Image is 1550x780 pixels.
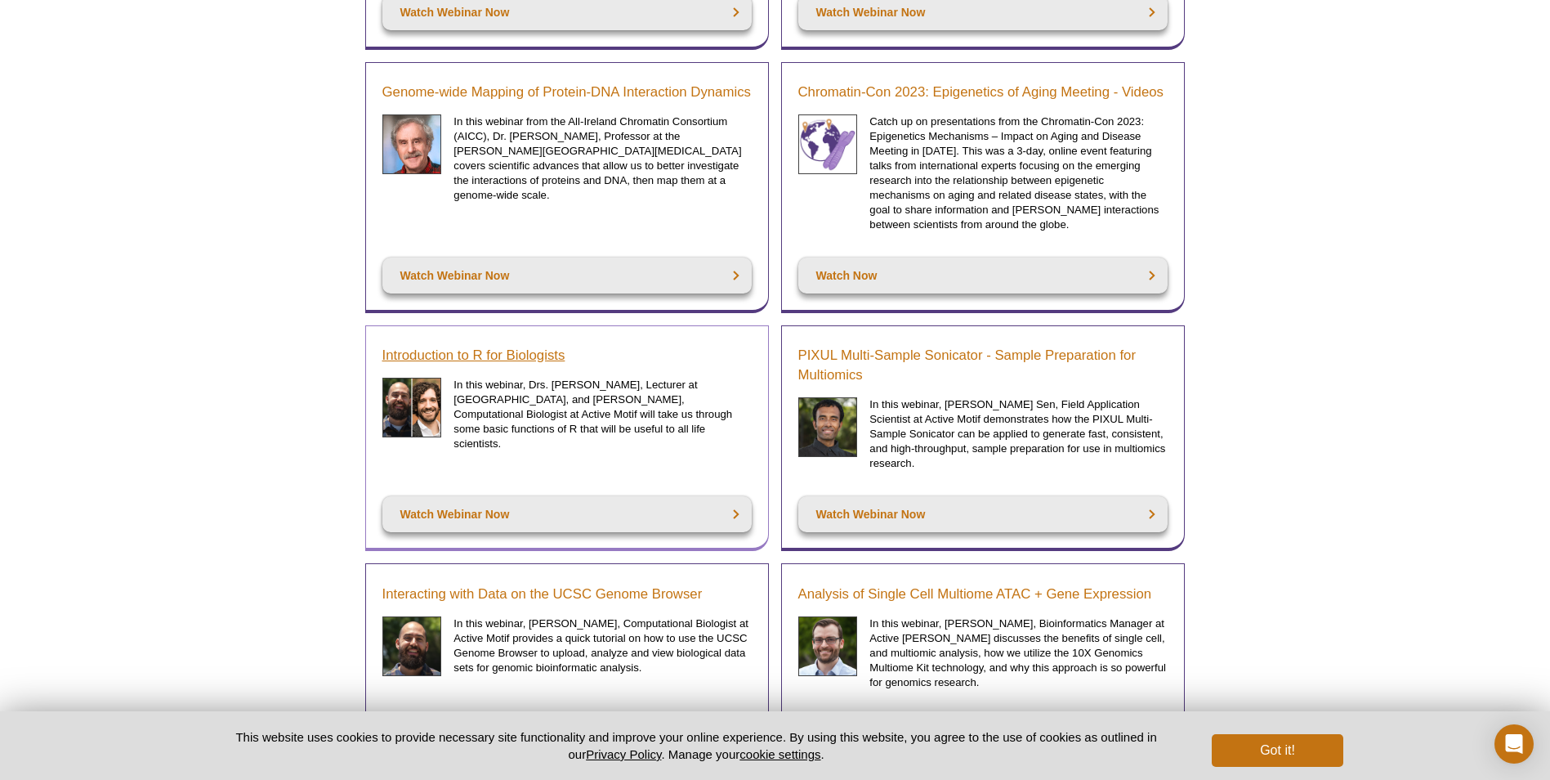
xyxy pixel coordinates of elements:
img: Nick Pervolarakis headshot [382,616,442,676]
a: Interacting with Data on the UCSC Genome Browser [382,585,703,604]
a: Chromatin-Con 2023: Epigenetics of Aging Meeting - Videos [798,83,1164,102]
a: Watch Webinar Now [382,258,752,294]
a: Watch Now [798,258,1168,294]
p: In this webinar, Drs. [PERSON_NAME], Lecturer at [GEOGRAPHIC_DATA], and [PERSON_NAME], Computatio... [453,378,751,451]
img: Wayne Doyle headshot [798,616,858,676]
img: Chromatin-Con logo [798,114,858,174]
p: Catch up on presentations from the Chromatin-Con 2023: Epigenetics Mechanisms – Impact on Aging a... [869,114,1167,232]
p: In this webinar, [PERSON_NAME], Bioinformatics Manager at Active [PERSON_NAME] discusses the bene... [869,616,1167,690]
p: This website uses cookies to provide necessary site functionality and improve your online experie... [208,728,1186,763]
img: Rwik Sen headshot [798,397,858,457]
a: Watch Webinar Now [382,496,752,532]
a: Analysis of Single Cell Multiome ATAC + Gene Expression [798,585,1152,604]
img: Torryn and Nick headshot [382,378,442,437]
p: In this webinar, [PERSON_NAME] Sen, Field Application Scientist at Active Motif demonstrates how ... [869,397,1167,471]
a: Watch Webinar Now [798,496,1168,532]
a: Genome-wide Mapping of Protein-DNA Interaction Dynamics [382,83,751,102]
div: Open Intercom Messenger [1494,724,1534,764]
img: Steven Henikoff headshot [382,114,442,174]
a: Privacy Policy [586,747,661,761]
a: Introduction to R for Biologists [382,346,565,365]
button: Got it! [1212,734,1342,767]
a: PIXUL Multi-Sample Sonicator - Sample Preparation for Multiomics [798,346,1168,385]
p: In this webinar, [PERSON_NAME], Computational Biologist at Active Motif provides a quick tutorial... [453,616,751,675]
p: In this webinar from the All-Ireland Chromatin Consortium (AICC), Dr. [PERSON_NAME], Professor at... [453,114,751,203]
button: cookie settings [739,747,820,761]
